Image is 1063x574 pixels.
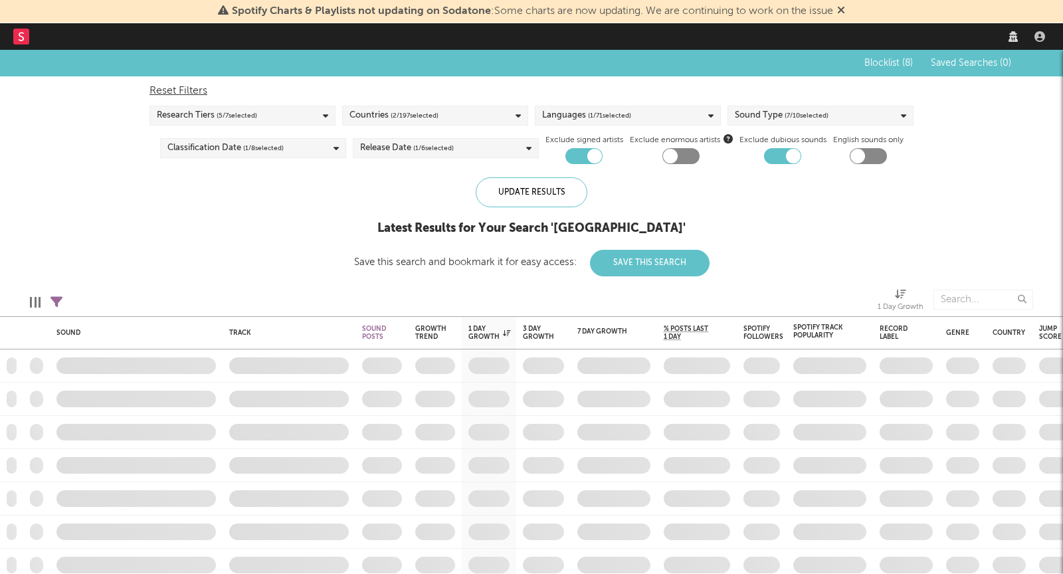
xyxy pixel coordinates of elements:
[739,132,826,148] label: Exclude dubious sounds
[785,108,828,124] span: ( 7 / 10 selected)
[735,108,828,124] div: Sound Type
[664,325,710,341] span: % Posts Last 1 Day
[577,328,630,335] div: 7 Day Growth
[349,108,438,124] div: Countries
[157,108,257,124] div: Research Tiers
[837,6,845,17] span: Dismiss
[902,58,913,68] span: ( 8 )
[523,325,554,341] div: 3 Day Growth
[833,132,904,148] label: English sounds only
[588,108,631,124] span: ( 1 / 71 selected)
[149,83,914,99] div: Reset Filters
[354,257,710,267] div: Save this search and bookmark it for easy access:
[946,329,969,337] div: Genre
[542,108,631,124] div: Languages
[927,58,1011,68] button: Saved Searches (0)
[232,6,833,17] span: : Some charts are now updating. We are continuing to work on the issue
[864,58,913,68] span: Blocklist
[391,108,438,124] span: ( 2 / 197 selected)
[878,300,923,316] div: 1 Day Growth
[413,140,454,156] span: ( 1 / 6 selected)
[362,325,386,341] div: Sound Posts
[167,140,284,156] div: Classification Date
[1039,325,1062,341] div: Jump Score
[590,250,710,276] button: Save This Search
[1000,58,1011,68] span: ( 0 )
[232,6,491,17] span: Spotify Charts & Playlists not updating on Sodatone
[360,140,454,156] div: Release Date
[993,329,1025,337] div: Country
[545,132,623,148] label: Exclude signed artists
[354,221,710,237] div: Latest Results for Your Search ' [GEOGRAPHIC_DATA] '
[229,329,342,337] div: Track
[468,325,510,341] div: 1 Day Growth
[743,325,783,341] div: Spotify Followers
[793,324,846,339] div: Spotify Track Popularity
[56,329,209,337] div: Sound
[243,140,284,156] span: ( 1 / 8 selected)
[724,132,733,145] button: Exclude enormous artists
[630,132,733,148] span: Exclude enormous artists
[217,108,257,124] span: ( 5 / 7 selected)
[30,283,41,322] div: Edit Columns
[878,283,923,322] div: 1 Day Growth
[931,58,1011,68] span: Saved Searches
[933,290,1033,310] input: Search...
[880,325,913,341] div: Record Label
[415,325,448,341] div: Growth Trend
[50,283,62,322] div: Filters(1 filter active)
[476,177,587,207] div: Update Results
